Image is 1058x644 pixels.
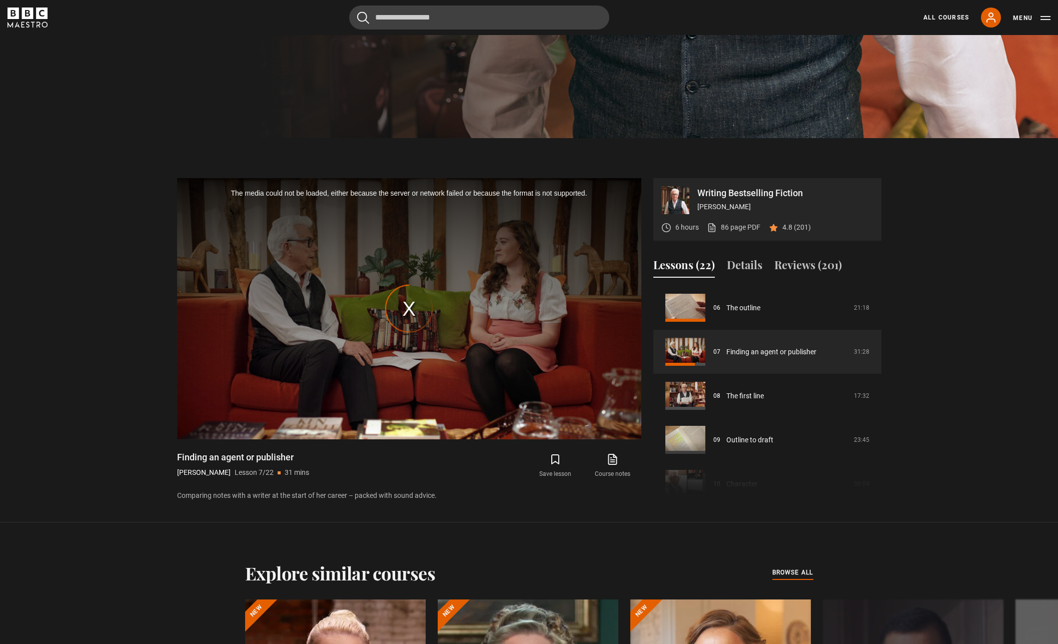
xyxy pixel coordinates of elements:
p: [PERSON_NAME] [697,202,873,212]
p: Lesson 7/22 [235,467,274,478]
p: 31 mins [285,467,309,478]
p: 4.8 (201) [782,222,811,233]
svg: BBC Maestro [8,8,48,28]
button: Details [727,257,762,278]
button: Lessons (22) [653,257,715,278]
span: browse all [772,567,813,577]
div: The media could not be loaded, either because the server or network failed or because the format ... [177,178,641,439]
button: Reviews (201) [774,257,842,278]
a: browse all [772,567,813,578]
button: Toggle navigation [1013,13,1050,23]
h1: Finding an agent or publisher [177,451,309,463]
video-js: Video Player [177,178,641,439]
p: Writing Bestselling Fiction [697,189,873,198]
h2: Explore similar courses [245,562,436,583]
a: The first line [726,391,764,401]
p: [PERSON_NAME] [177,467,231,478]
a: Course notes [584,451,641,480]
button: Submit the search query [357,12,369,24]
a: All Courses [923,13,969,22]
a: 86 page PDF [707,222,760,233]
a: The outline [726,303,760,313]
a: Outline to draft [726,435,773,445]
p: 6 hours [675,222,699,233]
div: Modal Window [177,178,641,439]
a: Finding an agent or publisher [726,347,816,357]
p: Comparing notes with a writer at the start of her career – packed with sound advice. [177,490,641,501]
input: Search [349,6,609,30]
button: Save lesson [527,451,584,480]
